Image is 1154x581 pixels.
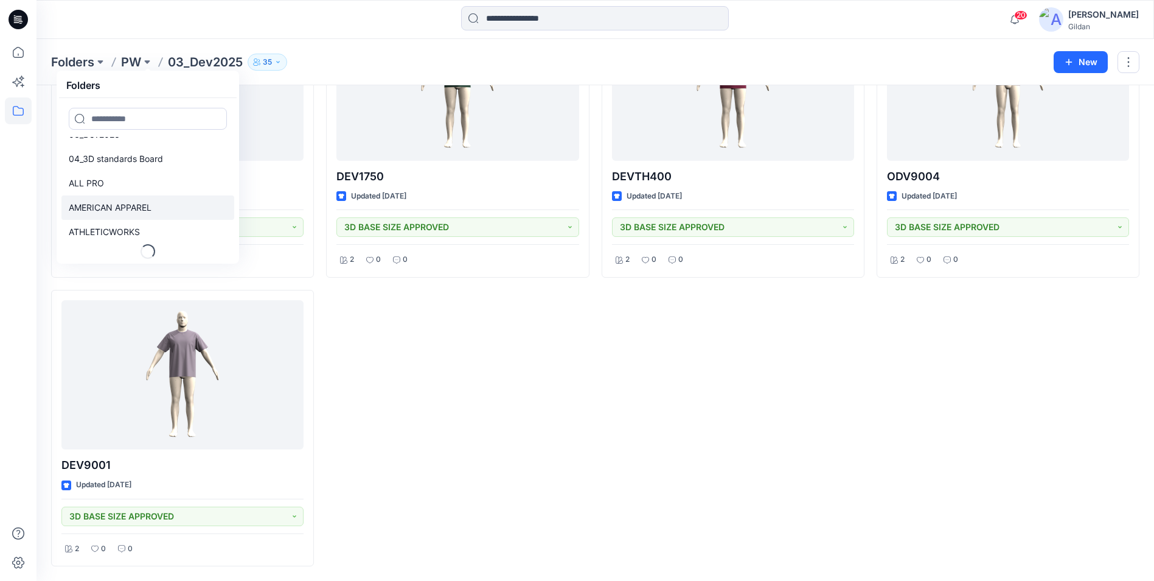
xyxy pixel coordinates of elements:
[627,190,682,203] p: Updated [DATE]
[121,54,141,71] a: PW
[76,479,131,491] p: Updated [DATE]
[128,543,133,555] p: 0
[900,253,905,266] p: 2
[69,152,163,166] p: 04_3D standards Board
[336,11,579,160] a: DEV1750
[652,253,656,266] p: 0
[51,54,94,71] a: Folders
[61,195,234,220] a: AMERICAN APPAREL
[61,300,304,449] a: DEV9001
[926,253,931,266] p: 0
[248,54,287,71] button: 35
[69,176,104,191] p: ALL PRO
[887,168,1129,185] p: ODV9004
[101,543,106,555] p: 0
[1068,7,1139,22] div: [PERSON_NAME]
[376,253,381,266] p: 0
[612,11,854,160] a: DEVTH400
[403,253,408,266] p: 0
[69,225,140,239] p: ATHLETICWORKS
[678,253,683,266] p: 0
[953,253,958,266] p: 0
[1014,10,1027,20] span: 20
[887,11,1129,160] a: ODV9004
[59,73,108,97] h5: Folders
[61,457,304,474] p: DEV9001
[902,190,957,203] p: Updated [DATE]
[168,54,243,71] p: 03_Dev2025
[263,55,272,69] p: 35
[612,168,854,185] p: DEVTH400
[1054,51,1108,73] button: New
[75,543,79,555] p: 2
[336,168,579,185] p: DEV1750
[625,253,630,266] p: 2
[69,200,151,215] p: AMERICAN APPAREL
[1039,7,1063,32] img: avatar
[1068,22,1139,31] div: Gildan
[350,253,354,266] p: 2
[351,190,406,203] p: Updated [DATE]
[61,171,234,195] a: ALL PRO
[61,147,234,171] a: 04_3D standards Board
[61,220,234,244] a: ATHLETICWORKS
